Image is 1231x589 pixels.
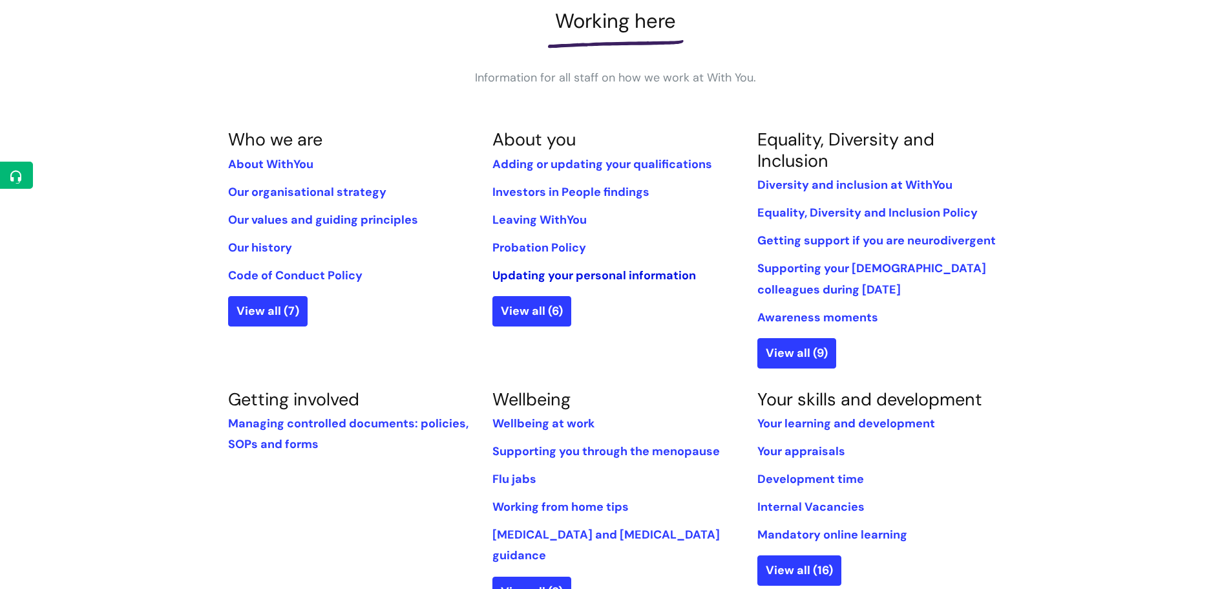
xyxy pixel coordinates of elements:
a: Diversity and inclusion at WithYou [757,177,952,193]
a: Internal Vacancies [757,499,865,515]
a: View all (7) [228,296,308,326]
a: Who we are [228,128,322,151]
a: Development time [757,471,864,487]
a: Supporting you through the menopause [492,444,720,459]
a: About WithYou [228,156,313,172]
a: Probation Policy [492,240,586,255]
a: Equality, Diversity and Inclusion Policy [757,205,978,220]
a: Getting involved [228,388,359,411]
a: View all (6) [492,296,571,326]
a: Our organisational strategy [228,184,386,200]
a: Leaving WithYou [492,212,587,228]
a: Our values and guiding principles [228,212,418,228]
a: Investors in People findings [492,184,649,200]
a: Wellbeing [492,388,571,411]
h1: Working here [228,9,1004,33]
a: Supporting your [DEMOGRAPHIC_DATA] colleagues during [DATE] [757,261,986,297]
a: Updating your personal information [492,268,696,283]
a: Mandatory online learning [757,527,907,542]
a: About you [492,128,576,151]
a: Awareness moments [757,310,878,325]
a: Equality, Diversity and Inclusion [757,128,934,171]
a: Your learning and development [757,416,935,431]
a: [MEDICAL_DATA] and [MEDICAL_DATA] guidance [492,527,720,563]
a: Your skills and development [757,388,982,411]
a: Flu jabs [492,471,536,487]
a: Managing controlled documents: policies, SOPs and forms [228,416,468,452]
a: Adding or updating your qualifications [492,156,712,172]
a: Our history [228,240,292,255]
a: Code of Conduct Policy [228,268,363,283]
a: Working from home tips [492,499,629,515]
a: View all (9) [757,338,836,368]
p: Information for all staff on how we work at With You. [422,67,810,88]
a: Your appraisals [757,444,845,459]
a: View all (16) [757,555,841,585]
a: Wellbeing at work [492,416,594,431]
a: Getting support if you are neurodivergent [757,233,996,248]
